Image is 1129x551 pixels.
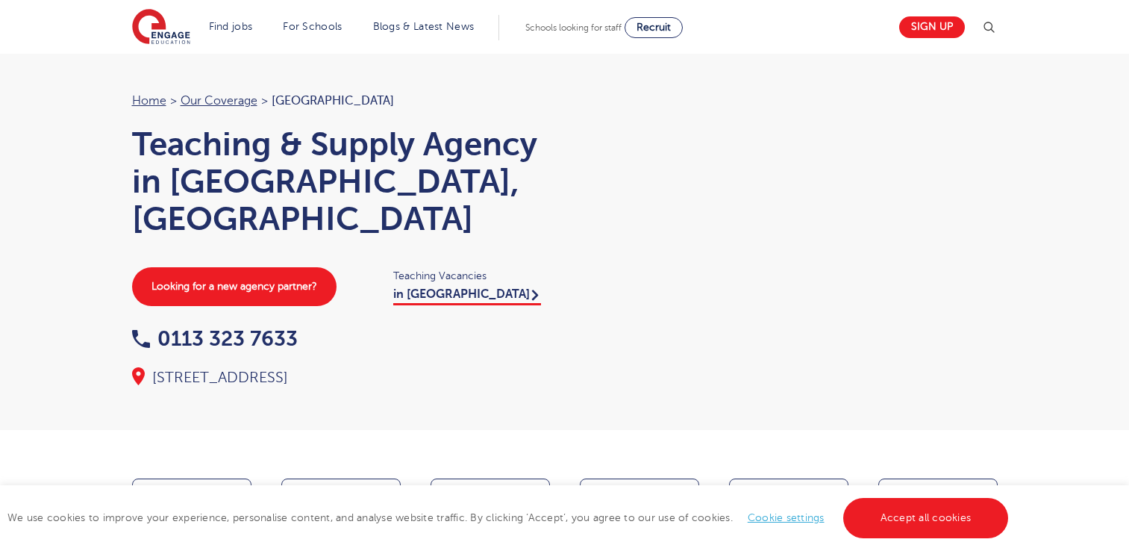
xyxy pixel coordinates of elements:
span: > [261,94,268,108]
a: Home [132,94,166,108]
a: Accept all cookies [843,498,1009,538]
span: Recruit [637,22,671,33]
img: Engage Education [132,9,190,46]
div: [STREET_ADDRESS] [132,367,550,388]
a: Recruit [625,17,683,38]
span: Teaching Vacancies [393,267,550,284]
nav: breadcrumb [132,91,550,110]
a: Looking for a new agency partner? [132,267,337,306]
a: Find jobs [209,21,253,32]
span: Schools looking for staff [525,22,622,33]
a: in [GEOGRAPHIC_DATA] [393,287,541,305]
span: > [170,94,177,108]
a: Sign up [899,16,965,38]
span: We use cookies to improve your experience, personalise content, and analyse website traffic. By c... [7,512,1012,523]
a: Our coverage [181,94,257,108]
span: [GEOGRAPHIC_DATA] [272,94,394,108]
a: Cookie settings [748,512,825,523]
a: Blogs & Latest News [373,21,475,32]
a: 0113 323 7633 [132,327,298,350]
h1: Teaching & Supply Agency in [GEOGRAPHIC_DATA], [GEOGRAPHIC_DATA] [132,125,550,237]
a: For Schools [283,21,342,32]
